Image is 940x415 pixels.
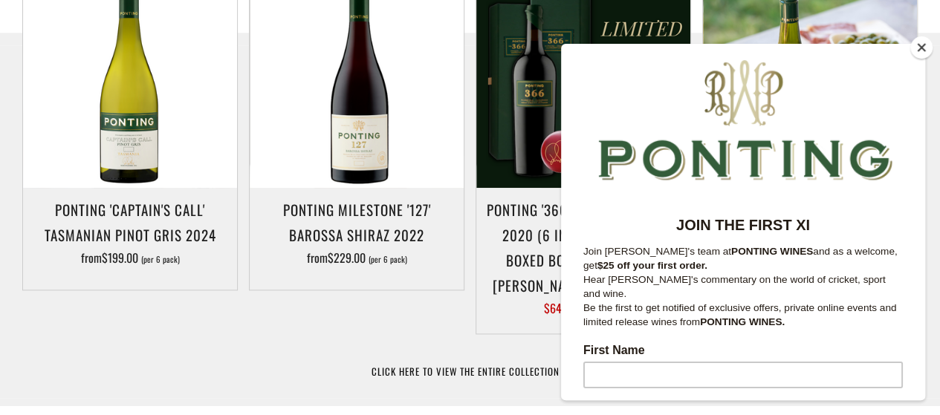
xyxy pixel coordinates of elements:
strong: PONTING WINES [170,202,252,213]
a: Ponting 'Captain's Call' Tasmanian Pinot Gris 2024 from$199.00 (per 6 pack) [23,197,237,271]
span: from [81,249,180,267]
h3: Ponting Milestone '127' Barossa Shiraz 2022 [257,197,456,247]
a: Ponting Milestone '127' Barossa Shiraz 2022 from$229.00 (per 6 pack) [250,197,464,271]
strong: $25 off your first order. [36,216,146,227]
label: Last Name [22,362,342,380]
h3: Ponting 'Captain's Call' Tasmanian Pinot Gris 2024 [30,197,230,247]
p: Be the first to get notified of exclusive offers, private online events and limited release wines... [22,257,342,285]
button: Close [910,36,933,59]
span: $229.00 [328,249,366,267]
span: from [307,249,407,267]
span: $199.00 [102,249,138,267]
p: Hear [PERSON_NAME]'s commentary on the world of cricket, sport and wine. [22,229,342,257]
strong: PONTING WINES. [139,272,224,284]
span: (per 6 pack) [141,255,180,264]
strong: JOIN THE FIRST XI [115,173,249,189]
span: $649.00 [544,299,582,317]
label: First Name [22,300,342,318]
p: Join [PERSON_NAME]'s team at and as a welcome, get [22,200,342,229]
a: Ponting '366' Shiraz Cabernet 2020 (6 individually gift boxed bottles) + SIGNED [PERSON_NAME] CRI... [476,197,690,315]
h3: Ponting '366' Shiraz Cabernet 2020 (6 individually gift boxed bottles) + SIGNED [PERSON_NAME] CRI... [484,197,683,298]
a: CLICK HERE TO VIEW THE ENTIRE COLLECTION [372,364,569,379]
span: (per 6 pack) [369,255,407,264]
